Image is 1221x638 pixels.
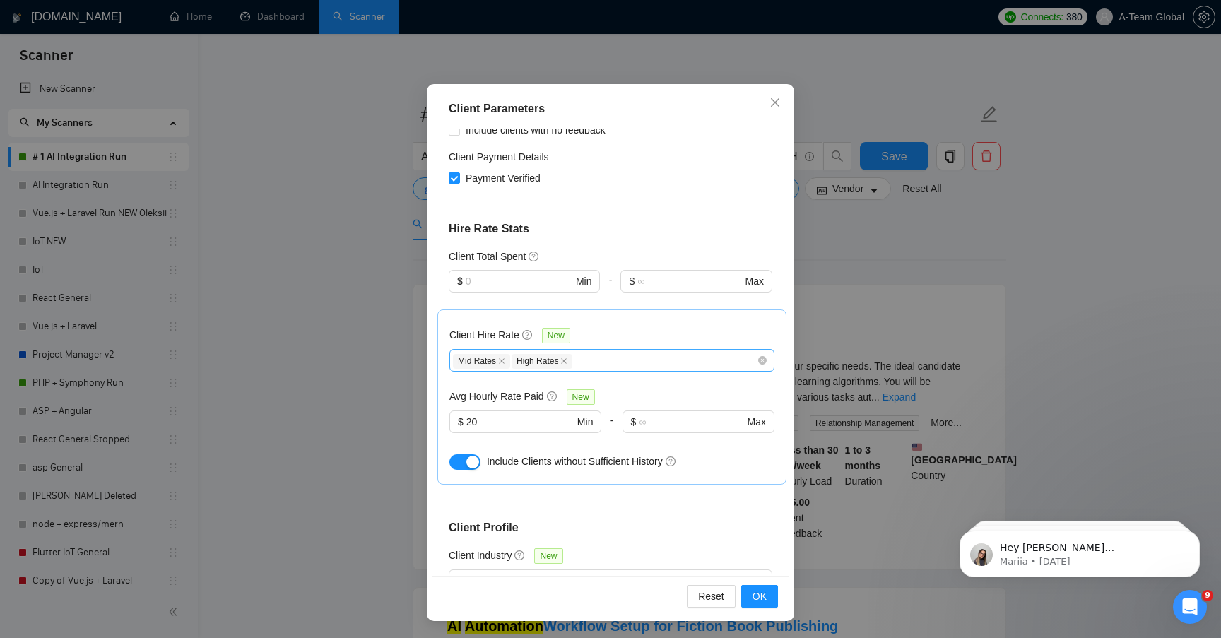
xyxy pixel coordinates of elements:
[748,414,766,430] span: Max
[576,273,592,289] span: Min
[449,389,544,404] h5: Avg Hourly Rate Paid
[534,548,562,564] span: New
[512,354,572,369] span: High Rates
[769,97,781,108] span: close
[457,273,463,289] span: $
[466,273,573,289] input: 0
[449,548,512,563] h5: Client Industry
[460,170,546,186] span: Payment Verified
[637,273,742,289] input: ∞
[753,589,767,604] span: OK
[601,410,622,450] div: -
[741,585,778,608] button: OK
[758,356,767,365] span: close-circle
[547,391,558,402] span: question-circle
[639,414,744,430] input: ∞
[449,249,526,264] h5: Client Total Spent
[529,251,540,262] span: question-circle
[756,84,794,122] button: Close
[687,585,736,608] button: Reset
[666,456,677,467] span: question-circle
[1173,590,1207,624] iframe: Intercom live chat
[487,456,663,467] span: Include Clients without Sufficient History
[514,550,526,561] span: question-circle
[449,220,772,237] h4: Hire Rate Stats
[745,273,764,289] span: Max
[466,414,574,430] input: 0
[460,122,611,138] span: Include clients with no feedback
[449,327,519,343] h5: Client Hire Rate
[560,358,567,365] span: close
[1202,590,1213,601] span: 9
[631,414,637,430] span: $
[938,501,1221,600] iframe: Intercom notifications message
[542,328,570,343] span: New
[600,270,620,309] div: -
[577,414,594,430] span: Min
[449,100,772,117] div: Client Parameters
[453,354,510,369] span: Mid Rates
[522,329,533,341] span: question-circle
[698,589,724,604] span: Reset
[567,389,595,405] span: New
[449,519,772,536] h4: Client Profile
[629,273,635,289] span: $
[498,358,505,365] span: close
[449,149,549,165] h4: Client Payment Details
[458,414,464,430] span: $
